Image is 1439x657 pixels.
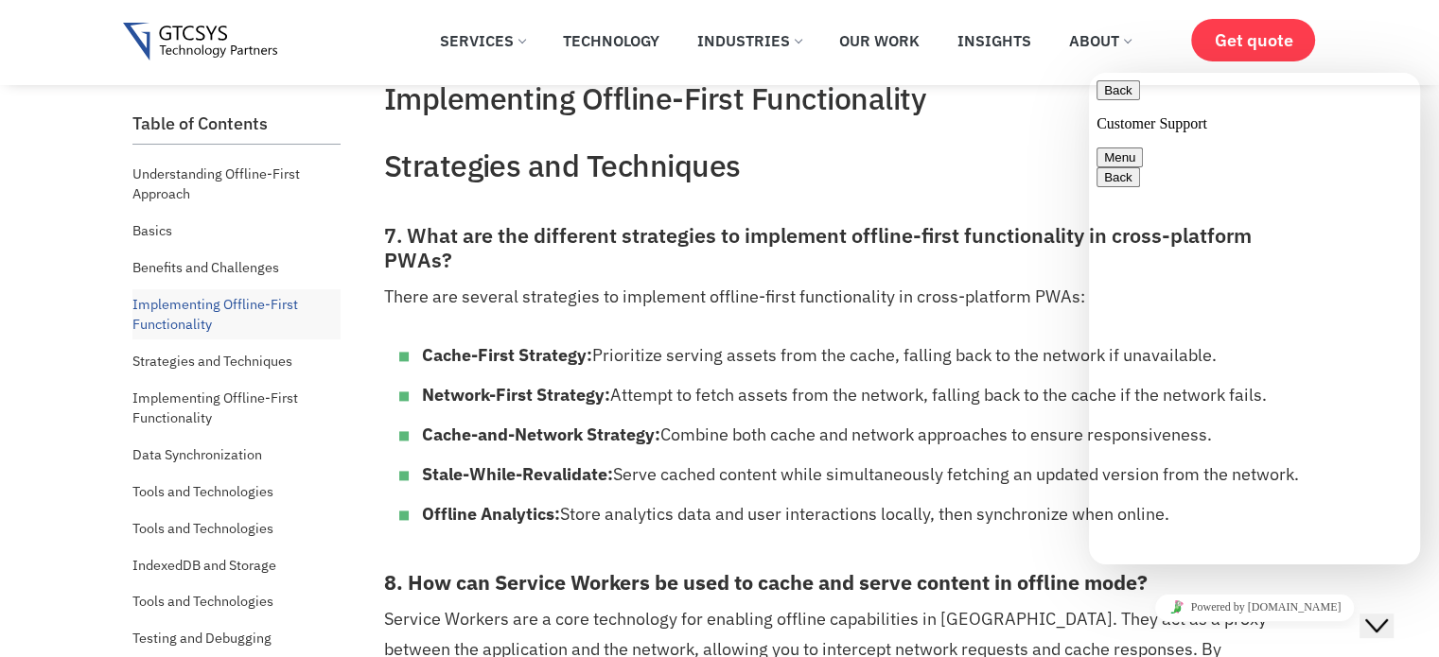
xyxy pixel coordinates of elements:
[422,420,1302,450] li: Combine both cache and network approaches to ensure responsiveness.
[132,383,341,433] a: Implementing Offline-First Functionality
[422,344,592,366] strong: Cache-First Strategy:
[132,346,292,376] a: Strategies and Techniques
[422,503,560,525] strong: Offline Analytics:
[384,80,1302,116] h2: Implementing Offline-First Functionality
[132,476,273,507] a: Tools and Technologies
[132,586,273,616] a: Tools and Technologies
[422,463,613,485] strong: Stale-While-Revalidate:
[422,380,1302,410] li: Attempt to fetch assets from the network, falling back to the cache if the network fails.
[825,20,934,61] a: Our Work
[1191,19,1315,61] a: Get quote
[1214,30,1292,50] span: Get quote
[422,499,1302,529] li: Store analytics data and user interactions locally, then synchronize when online.
[132,159,341,209] a: Understanding Offline-First Approach
[384,282,1302,312] p: There are several strategies to implement offline-first functionality in cross-platform PWAs:
[422,340,1302,371] li: Prioritize serving assets from the cache, falling back to the network if unavailable.
[1089,586,1420,629] iframe: chat widget
[132,113,341,134] h2: Table of Contents
[123,23,277,61] img: Gtcsys logo
[422,459,1302,490] li: Serve cached content while simultaneously fetching an updated version from the network.
[549,20,674,61] a: Technology
[422,384,610,406] strong: Network-First Strategy:
[683,20,816,61] a: Industries
[132,623,272,653] a: Testing and Debugging
[1055,20,1145,61] a: About
[132,216,172,246] a: Basics
[132,513,273,544] a: Tools and Technologies
[943,20,1045,61] a: Insights
[132,289,341,339] a: Implementing Offline-First Functionality
[132,252,279,283] a: Benefits and Challenges
[384,569,1148,596] strong: 8. How can Service Workers be used to cache and serve content in offline mode?
[132,550,276,580] a: IndexedDB and Storage
[426,20,539,61] a: Services
[1089,73,1420,564] iframe: chat widget
[422,424,660,445] strong: Cache-and-Network Strategy:
[384,224,1302,273] h3: 7. What are the different strategies to implement offline-first functionality in cross-platform P...
[384,147,1302,183] h2: Strategies and Techniques
[1360,581,1420,638] iframe: chat widget
[132,440,262,470] a: Data Synchronization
